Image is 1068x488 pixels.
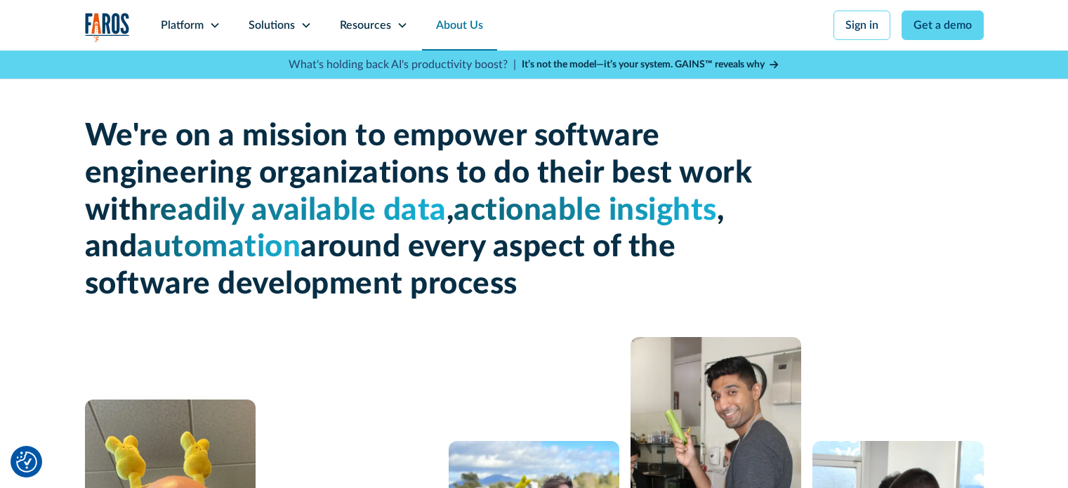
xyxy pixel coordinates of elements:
[522,58,780,72] a: It’s not the model—it’s your system. GAINS™ reveals why
[833,11,890,40] a: Sign in
[454,195,717,226] span: actionable insights
[340,17,391,34] div: Resources
[289,56,516,73] p: What's holding back AI's productivity boost? |
[161,17,204,34] div: Platform
[522,60,765,70] strong: It’s not the model—it’s your system. GAINS™ reveals why
[85,13,130,41] a: home
[149,195,447,226] span: readily available data
[249,17,295,34] div: Solutions
[137,232,301,263] span: automation
[85,118,759,303] h1: We're on a mission to empower software engineering organizations to do their best work with , , a...
[85,13,130,41] img: Logo of the analytics and reporting company Faros.
[16,451,37,473] img: Revisit consent button
[16,451,37,473] button: Cookie Settings
[902,11,984,40] a: Get a demo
